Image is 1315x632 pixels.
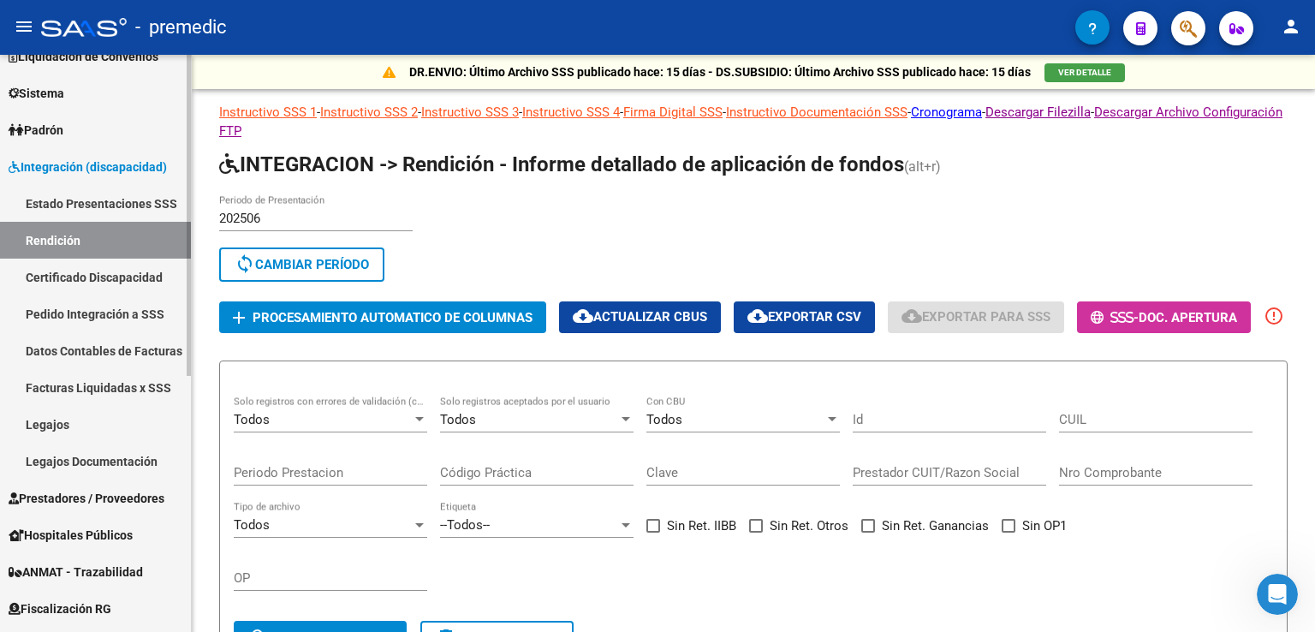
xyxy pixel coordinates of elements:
span: Doc. Apertura [1139,310,1237,325]
span: Cambiar Período [235,257,369,272]
span: Sin Ret. IIBB [667,516,736,536]
span: (alt+r) [904,158,941,175]
a: Instructivo SSS 4 [522,104,620,120]
span: Sin Ret. Ganancias [882,516,989,536]
span: Sin Ret. Otros [770,516,848,536]
span: Integración (discapacidad) [9,158,167,176]
span: --Todos-- [440,517,490,533]
span: Todos [234,517,270,533]
a: Instructivo SSS 1 [219,104,317,120]
a: Cronograma [911,104,982,120]
span: - [1091,310,1139,325]
span: Todos [440,412,476,427]
a: Firma Digital SSS [623,104,723,120]
span: Procesamiento automatico de columnas [253,310,533,325]
mat-icon: menu [14,16,34,37]
span: Todos [646,412,682,427]
mat-icon: cloud_download [747,306,768,326]
iframe: Intercom live chat [1257,574,1298,615]
mat-icon: cloud_download [901,306,922,326]
button: Procesamiento automatico de columnas [219,301,546,333]
p: DR.ENVIO: Último Archivo SSS publicado hace: 15 días - DS.SUBSIDIO: Último Archivo SSS publicado ... [409,63,1031,81]
button: Exportar para SSS [888,301,1064,333]
mat-icon: person [1281,16,1301,37]
button: Cambiar Período [219,247,384,282]
button: -Doc. Apertura [1077,301,1251,333]
p: - - - - - - - - [219,103,1288,140]
span: Sistema [9,84,64,103]
mat-icon: cloud_download [573,306,593,326]
span: Fiscalización RG [9,599,111,618]
span: INTEGRACION -> Rendición - Informe detallado de aplicación de fondos [219,152,904,176]
span: Actualizar CBUs [573,309,707,325]
button: VER DETALLE [1044,63,1125,82]
a: Instructivo Documentación SSS [726,104,907,120]
mat-icon: sync [235,253,255,274]
span: - premedic [135,9,227,46]
a: Instructivo SSS 3 [421,104,519,120]
a: Instructivo SSS 2 [320,104,418,120]
span: Exportar para SSS [901,309,1050,325]
span: Liquidación de Convenios [9,47,158,66]
button: Exportar CSV [734,301,875,333]
a: Descargar Filezilla [985,104,1091,120]
span: Hospitales Públicos [9,526,133,545]
span: Exportar CSV [747,309,861,325]
mat-icon: error_outline [1264,306,1284,326]
span: Todos [234,412,270,427]
span: ANMAT - Trazabilidad [9,563,143,581]
span: Sin OP1 [1022,516,1067,536]
span: Padrón [9,121,63,140]
span: Prestadores / Proveedores [9,489,164,508]
button: Actualizar CBUs [559,301,721,333]
span: VER DETALLE [1058,68,1111,77]
mat-icon: add [229,307,249,328]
